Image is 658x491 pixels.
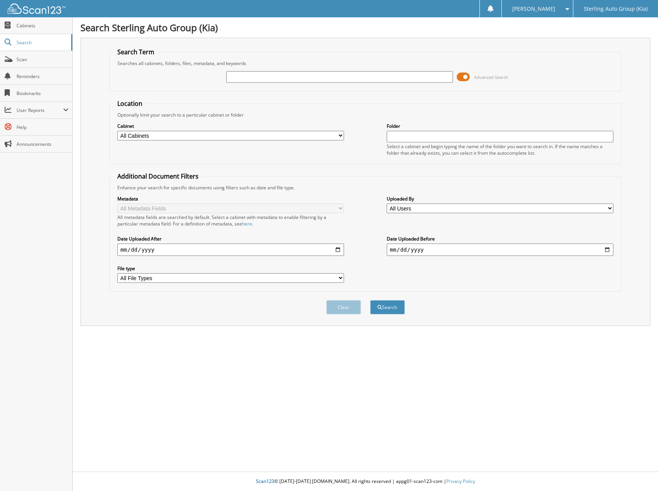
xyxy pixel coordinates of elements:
[114,99,146,108] legend: Location
[17,73,68,80] span: Reminders
[114,112,617,118] div: Optionally limit your search to a particular cabinet or folder
[117,244,344,256] input: start
[387,195,613,202] label: Uploaded By
[474,74,508,80] span: Advanced Search
[387,244,613,256] input: end
[584,7,648,11] span: Sterling Auto Group (Kia)
[326,300,361,314] button: Clear
[114,172,202,180] legend: Additional Document Filters
[17,124,68,130] span: Help
[117,265,344,272] label: File type
[8,3,65,14] img: scan123-logo-white.svg
[17,141,68,147] span: Announcements
[114,184,617,191] div: Enhance your search for specific documents using filters such as date and file type.
[80,21,650,34] h1: Search Sterling Auto Group (Kia)
[17,39,67,46] span: Search
[17,56,68,63] span: Scan
[387,143,613,156] div: Select a cabinet and begin typing the name of the folder you want to search in. If the name match...
[387,235,613,242] label: Date Uploaded Before
[73,472,658,491] div: © [DATE]-[DATE] [DOMAIN_NAME]. All rights reserved | appg01-scan123-com |
[370,300,405,314] button: Search
[387,123,613,129] label: Folder
[17,22,68,29] span: Cabinets
[256,478,274,484] span: Scan123
[117,214,344,227] div: All metadata fields are searched by default. Select a cabinet with metadata to enable filtering b...
[117,235,344,242] label: Date Uploaded After
[114,60,617,67] div: Searches all cabinets, folders, files, metadata, and keywords
[17,107,63,114] span: User Reports
[117,123,344,129] label: Cabinet
[446,478,475,484] a: Privacy Policy
[114,48,158,56] legend: Search Term
[117,195,344,202] label: Metadata
[242,220,252,227] a: here
[17,90,68,97] span: Bookmarks
[512,7,555,11] span: [PERSON_NAME]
